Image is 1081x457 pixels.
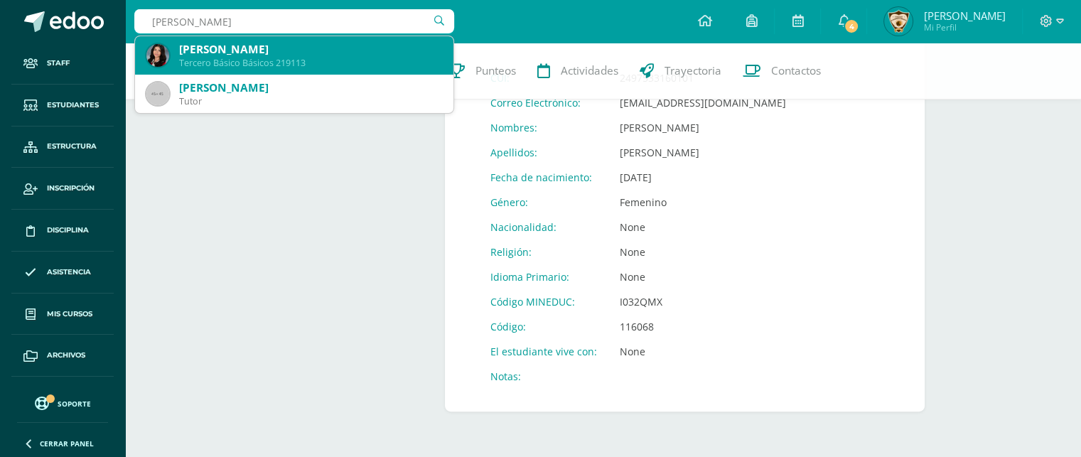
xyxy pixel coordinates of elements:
[561,63,618,78] span: Actividades
[179,57,442,69] div: Tercero Básico Básicos 219113
[479,165,608,190] td: Fecha de nacimiento:
[47,183,95,194] span: Inscripción
[479,240,608,264] td: Religión:
[11,335,114,377] a: Archivos
[11,294,114,335] a: Mis cursos
[923,21,1005,33] span: Mi Perfil
[47,100,99,111] span: Estudiantes
[923,9,1005,23] span: [PERSON_NAME]
[479,364,608,389] td: Notas:
[475,63,516,78] span: Punteos
[47,267,91,278] span: Asistencia
[179,80,442,95] div: [PERSON_NAME]
[608,190,797,215] td: Femenino
[479,190,608,215] td: Género:
[40,439,94,448] span: Cerrar panel
[608,264,797,289] td: None
[438,43,527,100] a: Punteos
[608,165,797,190] td: [DATE]
[479,289,608,314] td: Código MINEDUC:
[608,140,797,165] td: [PERSON_NAME]
[17,393,108,412] a: Soporte
[479,115,608,140] td: Nombres:
[11,85,114,127] a: Estudiantes
[134,9,454,33] input: Busca un usuario...
[479,90,608,115] td: Correo Electrónico:
[884,7,913,36] img: 7c74505079bcc4778c69fb256aeee4a7.png
[608,240,797,264] td: None
[608,314,797,339] td: 116068
[608,215,797,240] td: None
[771,63,821,78] span: Contactos
[479,339,608,364] td: El estudiante vive con:
[479,140,608,165] td: Apellidos:
[47,308,92,320] span: Mis cursos
[146,44,169,67] img: e6910c5a7752cc882f49adb3ccbcbd84.png
[608,339,797,364] td: None
[47,350,85,361] span: Archivos
[11,168,114,210] a: Inscripción
[527,43,629,100] a: Actividades
[844,18,859,34] span: 4
[11,252,114,294] a: Asistencia
[146,82,169,105] img: 45x45
[479,314,608,339] td: Código:
[479,264,608,289] td: Idioma Primario:
[179,95,442,107] div: Tutor
[47,141,97,152] span: Estructura
[479,215,608,240] td: Nacionalidad:
[11,43,114,85] a: Staff
[732,43,832,100] a: Contactos
[11,210,114,252] a: Disciplina
[665,63,721,78] span: Trayectoria
[11,127,114,168] a: Estructura
[629,43,732,100] a: Trayectoria
[608,90,797,115] td: [EMAIL_ADDRESS][DOMAIN_NAME]
[608,289,797,314] td: I032QMX
[179,42,442,57] div: [PERSON_NAME]
[58,399,91,409] span: Soporte
[608,115,797,140] td: [PERSON_NAME]
[47,225,89,236] span: Disciplina
[47,58,70,69] span: Staff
